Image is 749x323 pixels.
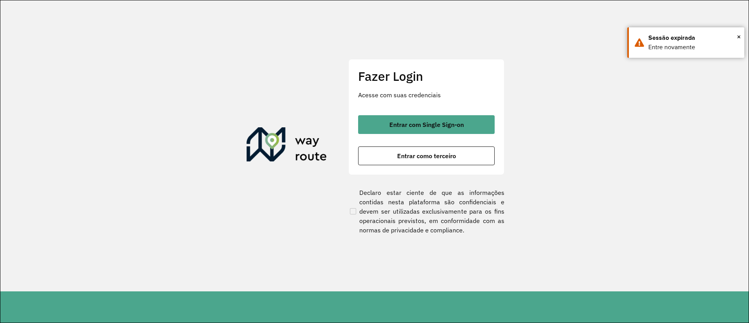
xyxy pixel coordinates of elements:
div: Sessão expirada [648,33,738,43]
button: button [358,146,495,165]
h2: Fazer Login [358,69,495,84]
span: Entrar como terceiro [397,153,456,159]
p: Acesse com suas credenciais [358,90,495,100]
span: Entrar com Single Sign-on [389,121,464,128]
button: button [358,115,495,134]
button: Close [737,31,741,43]
img: Roteirizador AmbevTech [247,127,327,165]
div: Entre novamente [648,43,738,52]
span: × [737,31,741,43]
label: Declaro estar ciente de que as informações contidas nesta plataforma são confidenciais e devem se... [348,188,504,235]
